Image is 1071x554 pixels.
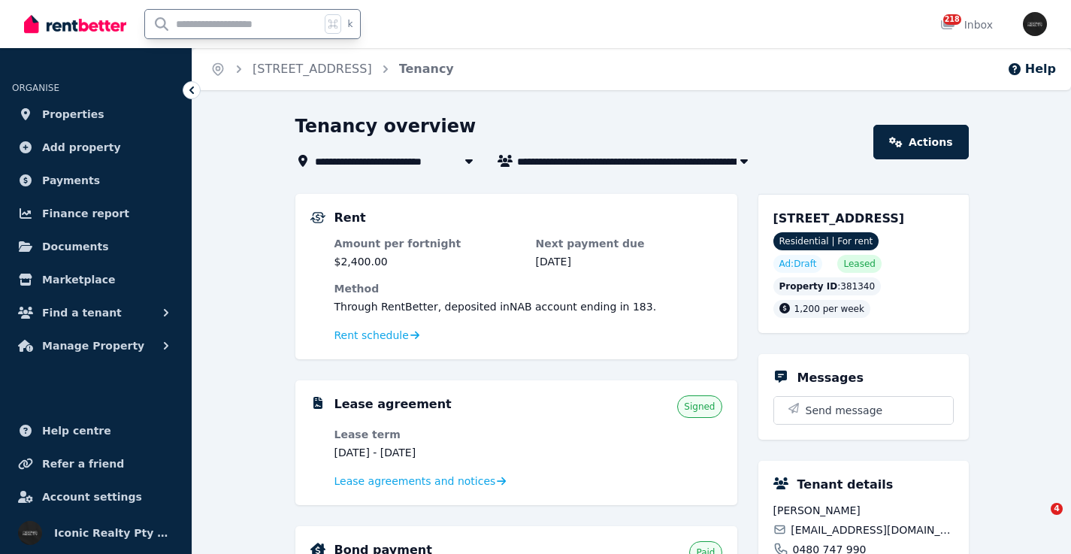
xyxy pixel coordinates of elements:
a: [STREET_ADDRESS] [253,62,372,76]
a: Finance report [12,198,180,229]
span: 4 [1051,503,1063,515]
span: Manage Property [42,337,144,355]
img: RentBetter [24,13,126,35]
span: [EMAIL_ADDRESS][DOMAIN_NAME] [791,522,953,537]
a: Marketplace [12,265,180,295]
button: Find a tenant [12,298,180,328]
span: Finance report [42,204,129,223]
span: Add property [42,138,121,156]
span: Residential | For rent [773,232,879,250]
span: Property ID [779,280,838,292]
button: Help [1007,60,1056,78]
span: k [347,18,352,30]
span: Help centre [42,422,111,440]
dd: [DATE] [536,254,722,269]
span: Refer a friend [42,455,124,473]
div: : 381340 [773,277,882,295]
button: Send message [774,397,953,424]
a: Properties [12,99,180,129]
a: Add property [12,132,180,162]
a: Payments [12,165,180,195]
span: Documents [42,238,109,256]
img: Rental Payments [310,212,325,223]
dt: Lease term [334,427,521,442]
span: Iconic Realty Pty Ltd [54,524,174,542]
span: [PERSON_NAME] [773,503,954,518]
h5: Messages [797,369,864,387]
span: Find a tenant [42,304,122,322]
span: Ad: Draft [779,258,817,270]
span: 1,200 per week [794,304,864,314]
iframe: Intercom live chat [1020,503,1056,539]
dt: Amount per fortnight [334,236,521,251]
dt: Next payment due [536,236,722,251]
h5: Rent [334,209,366,227]
span: Properties [42,105,104,123]
div: Inbox [940,17,993,32]
span: Payments [42,171,100,189]
a: Documents [12,232,180,262]
span: [STREET_ADDRESS] [773,211,905,226]
a: Tenancy [399,62,454,76]
span: Account settings [42,488,142,506]
span: Lease agreements and notices [334,474,496,489]
span: Leased [843,258,875,270]
img: Iconic Realty Pty Ltd [18,521,42,545]
nav: Breadcrumb [192,48,472,90]
a: Refer a friend [12,449,180,479]
a: Rent schedule [334,328,420,343]
a: Help centre [12,416,180,446]
dd: $2,400.00 [334,254,521,269]
span: ORGANISE [12,83,59,93]
dt: Method [334,281,722,296]
button: Manage Property [12,331,180,361]
span: Rent schedule [334,328,409,343]
h1: Tenancy overview [295,114,477,138]
img: Iconic Realty Pty Ltd [1023,12,1047,36]
h5: Tenant details [797,476,894,494]
span: Signed [684,401,715,413]
a: Lease agreements and notices [334,474,507,489]
span: Through RentBetter , deposited in NAB account ending in 183 . [334,301,657,313]
h5: Lease agreement [334,395,452,413]
a: Actions [873,125,968,159]
span: Marketplace [42,271,115,289]
span: Send message [806,403,883,418]
dd: [DATE] - [DATE] [334,445,521,460]
a: Account settings [12,482,180,512]
span: 218 [943,14,961,25]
